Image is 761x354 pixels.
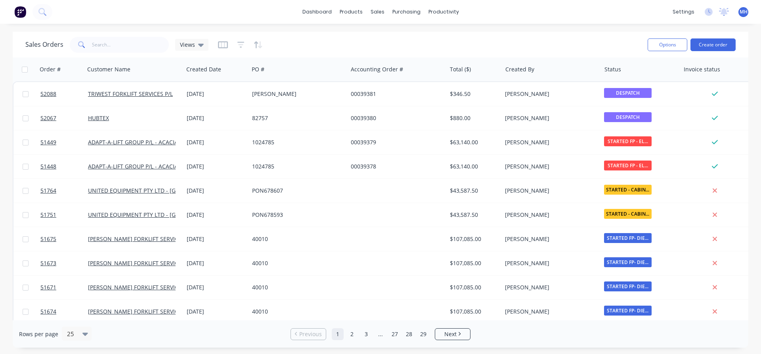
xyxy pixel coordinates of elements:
[88,187,224,194] a: UNITED EQUIPMENT PTY LTD - [GEOGRAPHIC_DATA]
[450,90,496,98] div: $346.50
[604,136,652,146] span: STARTED FP - EL...
[187,259,246,267] div: [DATE]
[187,187,246,195] div: [DATE]
[505,90,593,98] div: [PERSON_NAME]
[40,276,88,299] a: 51671
[40,138,56,146] span: 51449
[346,328,358,340] a: Page 2
[351,90,439,98] div: 00039381
[360,328,372,340] a: Page 3
[40,227,88,251] a: 51675
[187,235,246,243] div: [DATE]
[604,306,652,316] span: STARTED FP- DIE...
[604,65,621,73] div: Status
[252,114,340,122] div: 82757
[604,233,652,243] span: STARTED FP- DIE...
[450,138,496,146] div: $63,140.00
[291,330,326,338] a: Previous page
[299,330,322,338] span: Previous
[604,281,652,291] span: STARTED FP- DIE...
[252,138,340,146] div: 1024785
[505,211,593,219] div: [PERSON_NAME]
[684,65,720,73] div: Invoice status
[88,308,245,315] a: [PERSON_NAME] FORKLIFT SERVICES - [GEOGRAPHIC_DATA]
[450,65,471,73] div: Total ($)
[505,114,593,122] div: [PERSON_NAME]
[389,328,401,340] a: Page 27
[332,328,344,340] a: Page 1 is your current page
[417,328,429,340] a: Page 29
[187,308,246,316] div: [DATE]
[604,185,652,195] span: STARTED - CABIN...
[187,114,246,122] div: [DATE]
[40,235,56,243] span: 51675
[88,259,245,267] a: [PERSON_NAME] FORKLIFT SERVICES - [GEOGRAPHIC_DATA]
[450,235,496,243] div: $107,085.00
[252,90,340,98] div: [PERSON_NAME]
[40,90,56,98] span: 52088
[252,65,264,73] div: PO #
[14,6,26,18] img: Factory
[40,211,56,219] span: 51751
[351,65,403,73] div: Accounting Order #
[187,163,246,170] div: [DATE]
[40,259,56,267] span: 51673
[450,114,496,122] div: $880.00
[40,187,56,195] span: 51764
[505,283,593,291] div: [PERSON_NAME]
[40,130,88,154] a: 51449
[287,328,474,340] ul: Pagination
[388,6,424,18] div: purchasing
[505,65,534,73] div: Created By
[505,138,593,146] div: [PERSON_NAME]
[252,308,340,316] div: 40010
[351,138,439,146] div: 00039379
[505,163,593,170] div: [PERSON_NAME]
[180,40,195,49] span: Views
[669,6,698,18] div: settings
[450,163,496,170] div: $63,140.00
[298,6,336,18] a: dashboard
[88,138,196,146] a: ADAPT-A-LIFT GROUP P/L - ACACIA RIDGE
[367,6,388,18] div: sales
[450,187,496,195] div: $43,587.50
[40,203,88,227] a: 51751
[88,114,109,122] a: HUBTEX
[40,179,88,203] a: 51764
[88,283,245,291] a: [PERSON_NAME] FORKLIFT SERVICES - [GEOGRAPHIC_DATA]
[450,211,496,219] div: $43,587.50
[187,90,246,98] div: [DATE]
[40,106,88,130] a: 52067
[88,90,173,98] a: TRIWEST FORKLIFT SERVICES P/L
[505,235,593,243] div: [PERSON_NAME]
[604,88,652,98] span: DESPATCH
[40,251,88,275] a: 51673
[505,259,593,267] div: [PERSON_NAME]
[187,211,246,219] div: [DATE]
[450,283,496,291] div: $107,085.00
[403,328,415,340] a: Page 28
[604,112,652,122] span: DESPATCH
[505,187,593,195] div: [PERSON_NAME]
[351,114,439,122] div: 00039380
[648,38,687,51] button: Options
[252,163,340,170] div: 1024785
[88,235,245,243] a: [PERSON_NAME] FORKLIFT SERVICES - [GEOGRAPHIC_DATA]
[40,163,56,170] span: 51448
[435,330,470,338] a: Next page
[424,6,463,18] div: productivity
[252,235,340,243] div: 40010
[88,211,224,218] a: UNITED EQUIPMENT PTY LTD - [GEOGRAPHIC_DATA]
[40,300,88,323] a: 51674
[40,114,56,122] span: 52067
[450,308,496,316] div: $107,085.00
[40,308,56,316] span: 51674
[450,259,496,267] div: $107,085.00
[336,6,367,18] div: products
[187,283,246,291] div: [DATE]
[252,259,340,267] div: 40010
[604,257,652,267] span: STARTED FP- DIE...
[604,209,652,219] span: STARTED - CABIN...
[40,283,56,291] span: 51671
[186,65,221,73] div: Created Date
